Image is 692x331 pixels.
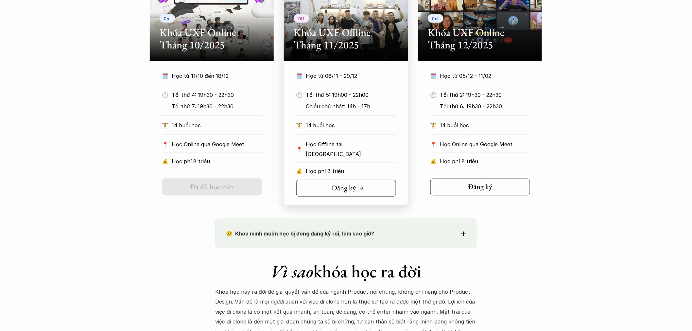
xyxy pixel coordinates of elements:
[162,157,169,166] p: 💰
[172,71,250,81] p: Học từ 11/10 đến 18/12
[215,261,477,282] h1: khóa học ra đời
[172,90,262,100] p: Tối thứ 4: 19h30 - 22h30
[306,101,396,111] p: Chiều chủ nhật: 14h - 17h
[294,26,398,51] h2: Khóa UXF Offline Tháng 11/2025
[306,120,396,130] p: 14 buổi học
[296,180,396,197] a: Đăng ký
[440,139,530,149] p: Học Online qua Google Meet
[296,166,303,176] p: 💰
[440,101,530,111] p: Tối thứ 6: 19h30 - 22h30
[172,101,262,111] p: Tối thứ 7: 19h30 - 22h30
[172,157,262,166] p: Học phí 8 triệu
[162,90,169,100] p: 🕙
[306,139,396,159] p: Học Offline tại [GEOGRAPHIC_DATA]
[332,184,356,193] h5: Đăng ký
[172,120,262,130] p: 14 buổi học
[162,71,169,81] p: 🗓️
[172,139,262,149] p: Học Online qua Google Meet
[430,179,530,196] a: Đăng ký
[440,120,530,130] p: 14 buổi học
[306,71,384,81] p: Học từ 06/11 - 29/12
[226,231,374,237] strong: 😢 Khóa mình muốn học bị đóng đăng ký rồi, làm sao giờ?
[430,157,437,166] p: 💰
[160,26,264,51] h2: Khóa UXF Online Tháng 10/2025
[468,183,493,191] h5: Đăng ký
[430,120,437,130] p: 🏋️
[296,120,303,130] p: 🏋️
[164,16,171,21] p: Onl
[306,90,396,100] p: Tối thứ 5: 19h00 - 22h00
[296,71,303,81] p: 🗓️
[428,26,532,51] h2: Khóa UXF Online Tháng 12/2025
[162,120,169,130] p: 🏋️
[296,146,303,152] p: 📍
[440,90,530,100] p: Tối thứ 2: 19h30 - 22h30
[162,141,169,148] p: 📍
[306,166,396,176] p: Học phí 8 triệu
[271,260,314,283] em: Vì sao
[440,157,530,166] p: Học phí 8 triệu
[430,141,437,148] p: 📍
[432,16,439,21] p: Onl
[430,90,437,100] p: 🕙
[440,71,518,81] p: Học từ 05/12 - 11/02
[430,71,437,81] p: 🗓️
[298,16,305,21] p: Off
[296,90,303,100] p: 🕙
[190,183,234,191] h5: Đã đủ học viên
